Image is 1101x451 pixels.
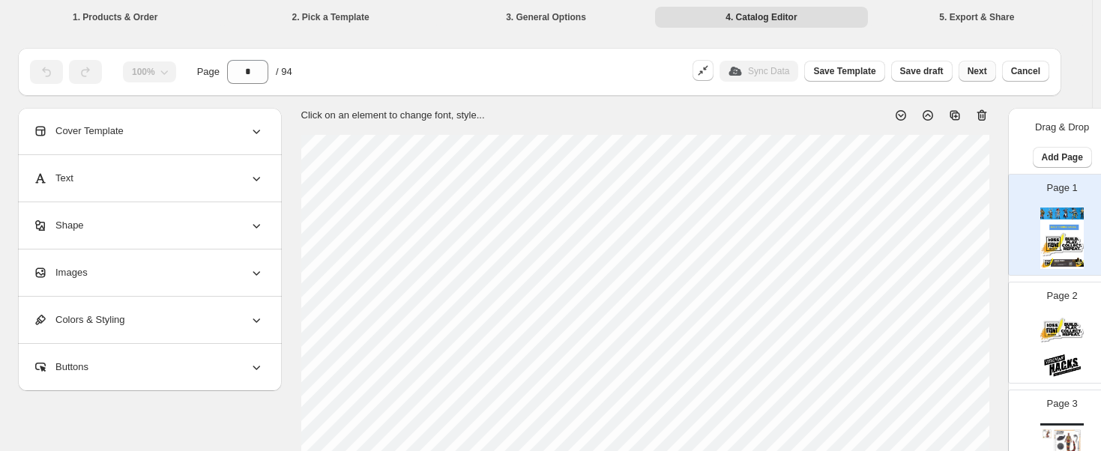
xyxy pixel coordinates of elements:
span: Cancel [1011,65,1040,77]
span: Images [33,265,88,280]
span: Page [197,64,220,79]
span: Buttons [33,360,88,375]
span: Save Template [813,65,875,77]
span: Next [968,65,987,77]
span: Text [33,171,73,186]
button: Add Page [1033,147,1092,168]
span: Shape [33,218,84,233]
p: Page 3 [1047,396,1078,411]
button: Next [959,61,996,82]
img: cover page [1040,315,1084,377]
span: / 94 [276,64,292,79]
p: Drag & Drop [1035,120,1089,135]
span: Add Page [1042,151,1083,163]
span: Colors & Styling [33,312,124,327]
button: Cancel [1002,61,1049,82]
img: cover page [1040,208,1084,269]
img: secondaryImage [1043,429,1052,438]
p: Page 1 [1047,181,1078,196]
div: Boss Fight Studio: Contact [PERSON_NAME][EMAIL_ADDRESS][DOMAIN_NAME] [1040,423,1084,426]
p: Page 2 [1047,288,1078,303]
p: Click on an element to change font, style... [301,108,485,123]
button: Save draft [891,61,953,82]
span: Cover Template [33,124,124,139]
button: Save Template [804,61,884,82]
span: Save draft [900,65,944,77]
